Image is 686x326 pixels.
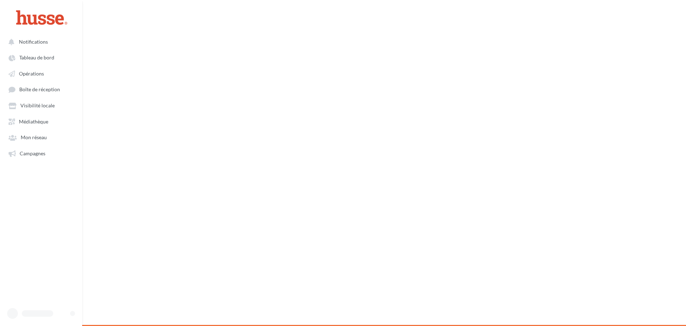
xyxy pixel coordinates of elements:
[4,67,78,80] a: Opérations
[4,131,78,143] a: Mon réseau
[21,135,47,141] span: Mon réseau
[19,118,48,125] span: Médiathèque
[4,115,78,128] a: Médiathèque
[20,103,55,109] span: Visibilité locale
[4,35,75,48] button: Notifications
[4,147,78,160] a: Campagnes
[19,39,48,45] span: Notifications
[19,70,44,77] span: Opérations
[4,83,78,96] a: Boîte de réception
[4,51,78,64] a: Tableau de bord
[19,87,60,93] span: Boîte de réception
[4,99,78,112] a: Visibilité locale
[19,55,54,61] span: Tableau de bord
[20,150,45,156] span: Campagnes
